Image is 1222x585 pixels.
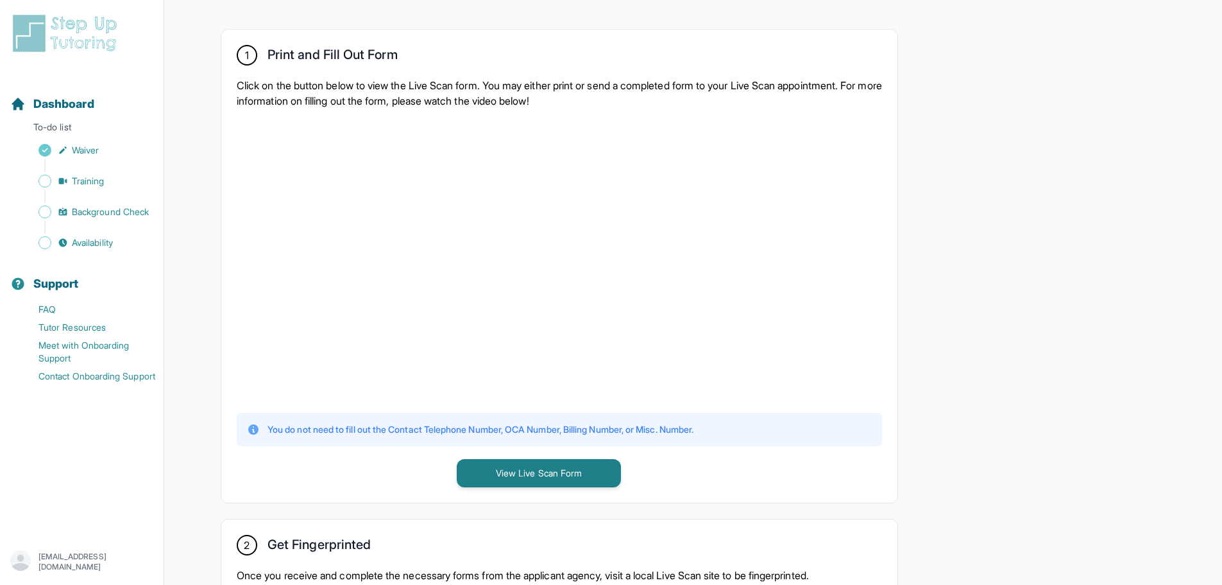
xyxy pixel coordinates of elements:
[10,301,164,319] a: FAQ
[72,205,149,218] span: Background Check
[5,74,158,118] button: Dashboard
[244,537,250,553] span: 2
[457,466,621,479] a: View Live Scan Form
[267,537,371,557] h2: Get Fingerprinted
[72,175,105,188] span: Training
[10,95,94,113] a: Dashboard
[267,47,398,67] h2: Print and Fill Out Form
[10,319,164,336] a: Tutor Resources
[10,141,164,159] a: Waiver
[457,459,621,487] button: View Live Scan Form
[10,336,164,367] a: Meet with Onboarding Support
[10,172,164,190] a: Training
[10,13,124,54] img: logo
[33,275,79,293] span: Support
[10,550,153,573] button: [EMAIL_ADDRESS][DOMAIN_NAME]
[5,121,158,139] p: To-do list
[237,78,882,109] p: Click on the button below to view the Live Scan form. You may either print or send a completed fo...
[72,144,99,157] span: Waiver
[267,423,693,436] p: You do not need to fill out the Contact Telephone Number, OCA Number, Billing Number, or Misc. Nu...
[10,367,164,385] a: Contact Onboarding Support
[245,48,249,63] span: 1
[237,119,686,400] iframe: YouTube video player
[237,568,882,583] p: Once you receive and complete the necessary forms from the applicant agency, visit a local Live S...
[5,254,158,298] button: Support
[10,203,164,221] a: Background Check
[33,95,94,113] span: Dashboard
[10,234,164,252] a: Availability
[72,236,113,249] span: Availability
[38,552,153,572] p: [EMAIL_ADDRESS][DOMAIN_NAME]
